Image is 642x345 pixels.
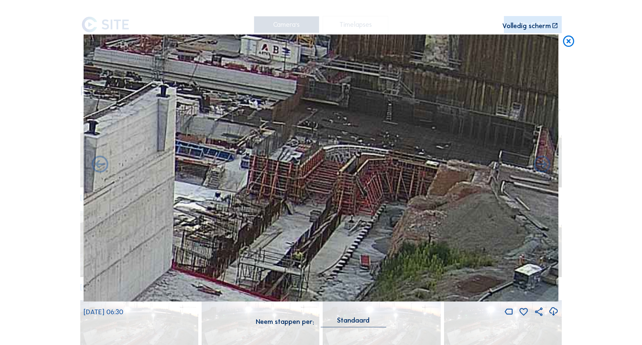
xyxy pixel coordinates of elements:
[502,22,551,29] div: Volledig scherm
[256,318,314,325] div: Neem stappen per:
[84,308,123,316] span: [DATE] 06:30
[90,155,110,175] i: Forward
[337,317,369,323] div: Standaard
[532,155,552,175] i: Back
[84,34,558,302] img: Image
[321,317,386,327] div: Standaard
